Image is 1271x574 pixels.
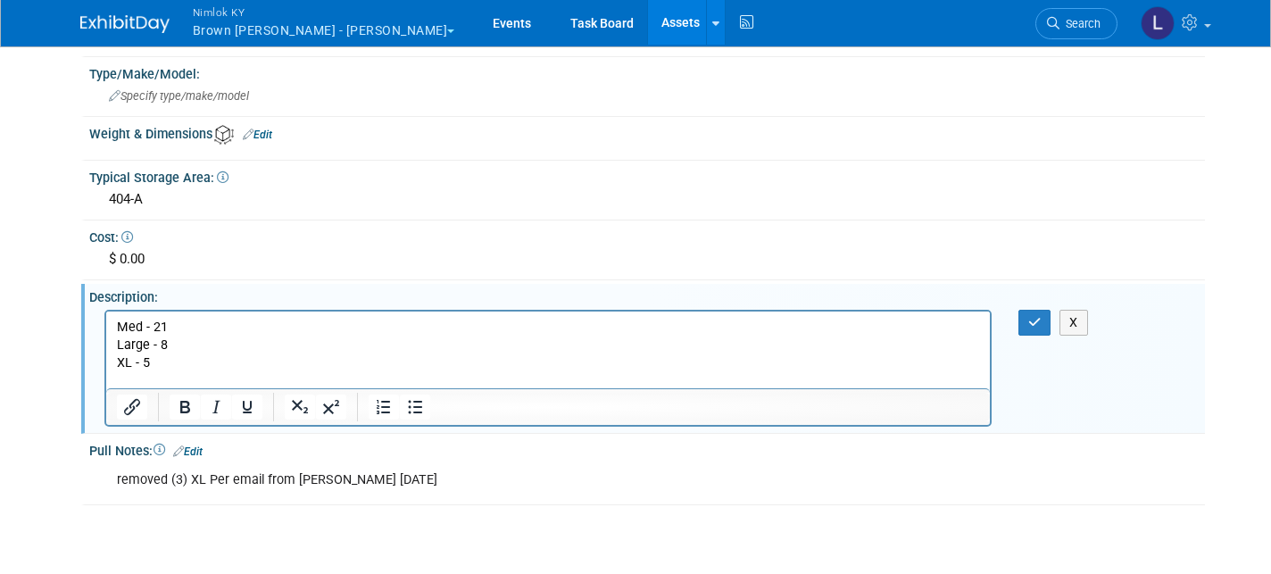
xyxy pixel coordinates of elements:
[103,245,1192,273] div: $ 0.00
[1035,8,1117,39] a: Search
[89,171,228,185] span: Typical Storage Area:
[1059,310,1088,336] button: X
[232,395,262,420] button: Underline
[103,186,1192,213] div: 404-A
[1059,17,1101,30] span: Search
[80,15,170,33] img: ExhibitDay
[89,61,1205,83] div: Type/Make/Model:
[89,121,1205,145] div: Weight & Dimensions
[400,395,430,420] button: Bullet list
[106,312,990,388] iframe: Rich Text Area
[170,395,200,420] button: Bold
[243,129,272,141] a: Edit
[89,437,1205,461] div: Pull Notes:
[104,462,992,498] div: removed (3) XL Per email from [PERSON_NAME] [DATE]
[193,3,455,21] span: Nimlok KY
[214,125,234,145] img: Asset Weight and Dimensions
[117,395,147,420] button: Insert/edit link
[89,284,1205,306] div: Description:
[1141,6,1175,40] img: Luc Schaefer
[316,395,346,420] button: Superscript
[89,224,1205,246] div: Cost:
[369,395,399,420] button: Numbered list
[109,89,249,103] span: Specify type/make/model
[173,445,203,458] a: Edit
[285,395,315,420] button: Subscript
[201,395,231,420] button: Italic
